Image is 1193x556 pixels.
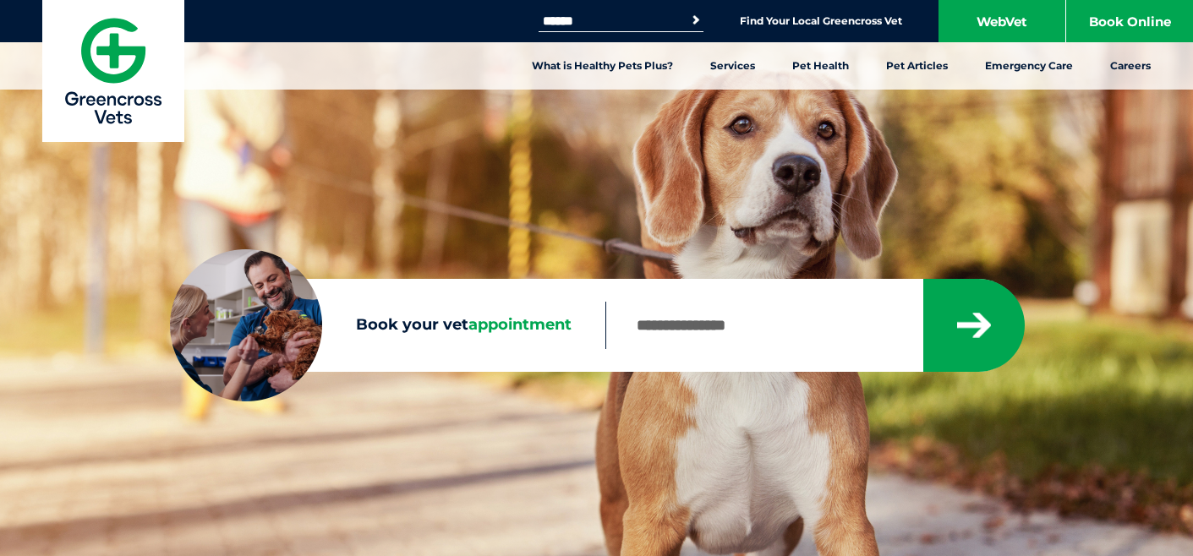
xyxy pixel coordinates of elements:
[867,42,966,90] a: Pet Articles
[774,42,867,90] a: Pet Health
[170,313,605,338] label: Book your vet
[966,42,1092,90] a: Emergency Care
[1092,42,1169,90] a: Careers
[513,42,692,90] a: What is Healthy Pets Plus?
[740,14,902,28] a: Find Your Local Greencross Vet
[687,12,704,29] button: Search
[468,315,572,334] span: appointment
[692,42,774,90] a: Services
